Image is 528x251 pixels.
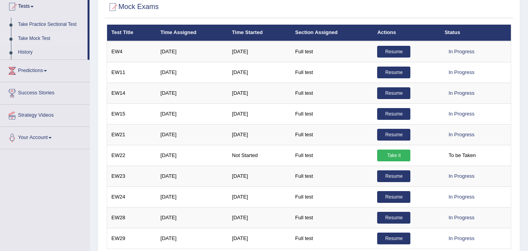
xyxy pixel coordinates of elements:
[156,228,228,249] td: [DATE]
[291,145,373,166] td: Full test
[291,228,373,249] td: Full test
[107,25,156,41] th: Test Title
[440,25,511,41] th: Status
[228,83,291,103] td: [DATE]
[228,145,291,166] td: Not Started
[291,166,373,186] td: Full test
[228,228,291,249] td: [DATE]
[445,191,478,203] div: In Progress
[228,124,291,145] td: [DATE]
[0,60,89,79] a: Predictions
[0,82,89,102] a: Success Stories
[14,18,88,32] a: Take Practice Sectional Test
[228,62,291,83] td: [DATE]
[156,25,228,41] th: Time Assigned
[377,212,410,224] a: Resume
[377,87,410,99] a: Resume
[291,83,373,103] td: Full test
[107,124,156,145] td: EW21
[291,62,373,83] td: Full test
[107,145,156,166] td: EW22
[14,32,88,46] a: Take Mock Test
[445,46,478,58] div: In Progress
[156,83,228,103] td: [DATE]
[228,41,291,62] td: [DATE]
[107,1,159,13] h2: Mock Exams
[156,186,228,207] td: [DATE]
[291,207,373,228] td: Full test
[445,233,478,244] div: In Progress
[107,186,156,207] td: EW24
[156,124,228,145] td: [DATE]
[291,25,373,41] th: Section Assigned
[291,103,373,124] td: Full test
[291,124,373,145] td: Full test
[377,108,410,120] a: Resume
[445,150,480,161] span: To be Taken
[156,62,228,83] td: [DATE]
[14,45,88,60] a: History
[377,46,410,58] a: Resume
[445,108,478,120] div: In Progress
[228,166,291,186] td: [DATE]
[445,212,478,224] div: In Progress
[156,103,228,124] td: [DATE]
[107,41,156,62] td: EW4
[377,129,410,141] a: Resume
[107,166,156,186] td: EW23
[0,105,89,124] a: Strategy Videos
[377,170,410,182] a: Resume
[107,83,156,103] td: EW14
[156,166,228,186] td: [DATE]
[107,228,156,249] td: EW29
[107,62,156,83] td: EW11
[377,150,410,161] a: Take it
[228,186,291,207] td: [DATE]
[228,25,291,41] th: Time Started
[228,207,291,228] td: [DATE]
[156,41,228,62] td: [DATE]
[445,170,478,182] div: In Progress
[377,191,410,203] a: Resume
[0,127,89,146] a: Your Account
[445,67,478,78] div: In Progress
[107,207,156,228] td: EW28
[373,25,440,41] th: Actions
[377,67,410,78] a: Resume
[228,103,291,124] td: [DATE]
[377,233,410,244] a: Resume
[156,207,228,228] td: [DATE]
[107,103,156,124] td: EW15
[445,87,478,99] div: In Progress
[445,129,478,141] div: In Progress
[156,145,228,166] td: [DATE]
[291,41,373,62] td: Full test
[291,186,373,207] td: Full test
